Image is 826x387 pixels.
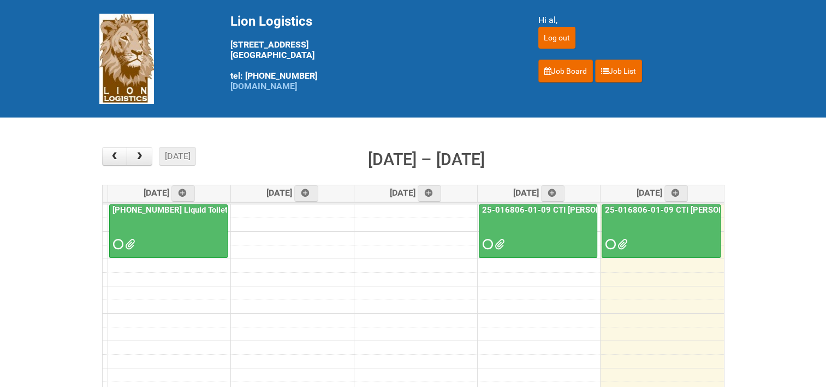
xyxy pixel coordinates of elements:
a: Add an event [418,185,442,202]
span: Requested [483,241,490,248]
div: [STREET_ADDRESS] [GEOGRAPHIC_DATA] tel: [PHONE_NUMBER] [230,14,511,91]
button: [DATE] [159,147,196,166]
span: [DATE] [144,187,195,198]
span: Requested [113,241,121,248]
a: Add an event [541,185,565,202]
h2: [DATE] – [DATE] [368,147,485,172]
a: [PHONE_NUMBER] Liquid Toilet Bowl Cleaner - Mailing 2 [109,204,228,259]
a: Add an event [171,185,195,202]
a: 25-016806-01-09 CTI [PERSON_NAME] Bar Superior HUT [480,205,698,215]
a: 25-016806-01-09 CTI [PERSON_NAME] Bar Superior HUT [479,204,597,259]
span: Grp 1002 1..jpg Grp 1001 1..jpg Dove CM - Label File Mailing 2 - Lion.xlsx MOR 25-016806-01-09 Ma... [617,241,625,248]
a: [DOMAIN_NAME] [230,81,297,91]
span: [DATE] [513,187,565,198]
span: grp 2002 3..jpg grp 2002 2..jpg grp 2002 1..jpg grp 1002 3..jpg grp 1002 2..jpg grp 1002 1..jpg D... [495,241,502,248]
span: Lion Logistics [230,14,312,29]
a: Add an event [664,185,688,202]
span: [DATE] [266,187,318,198]
a: Lion Logistics [99,53,154,63]
a: 25-016806-01-09 CTI [PERSON_NAME] Bar Superior HUT - Mailing 2 [602,204,721,259]
input: Log out [538,27,575,49]
div: Hi al, [538,14,727,27]
a: Job Board [538,60,593,83]
img: Lion Logistics [99,14,154,104]
span: MDN 24-096164-01 MDN Left over counts.xlsx MOR_Mailing 2 24-096164-01-08.xlsm Labels Mailing 2 24... [125,241,133,248]
a: Job List [595,60,642,83]
span: Requested [605,241,613,248]
a: [PHONE_NUMBER] Liquid Toilet Bowl Cleaner - Mailing 2 [110,205,322,215]
span: [DATE] [637,187,688,198]
span: [DATE] [390,187,442,198]
a: Add an event [294,185,318,202]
